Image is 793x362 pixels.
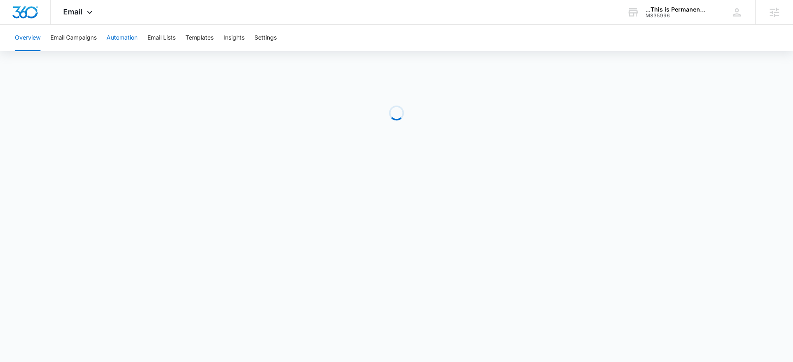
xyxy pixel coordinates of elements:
[254,25,277,51] button: Settings
[147,25,176,51] button: Email Lists
[15,25,40,51] button: Overview
[185,25,214,51] button: Templates
[223,25,245,51] button: Insights
[50,25,97,51] button: Email Campaigns
[63,7,83,16] span: Email
[646,6,706,13] div: account name
[646,13,706,19] div: account id
[107,25,138,51] button: Automation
